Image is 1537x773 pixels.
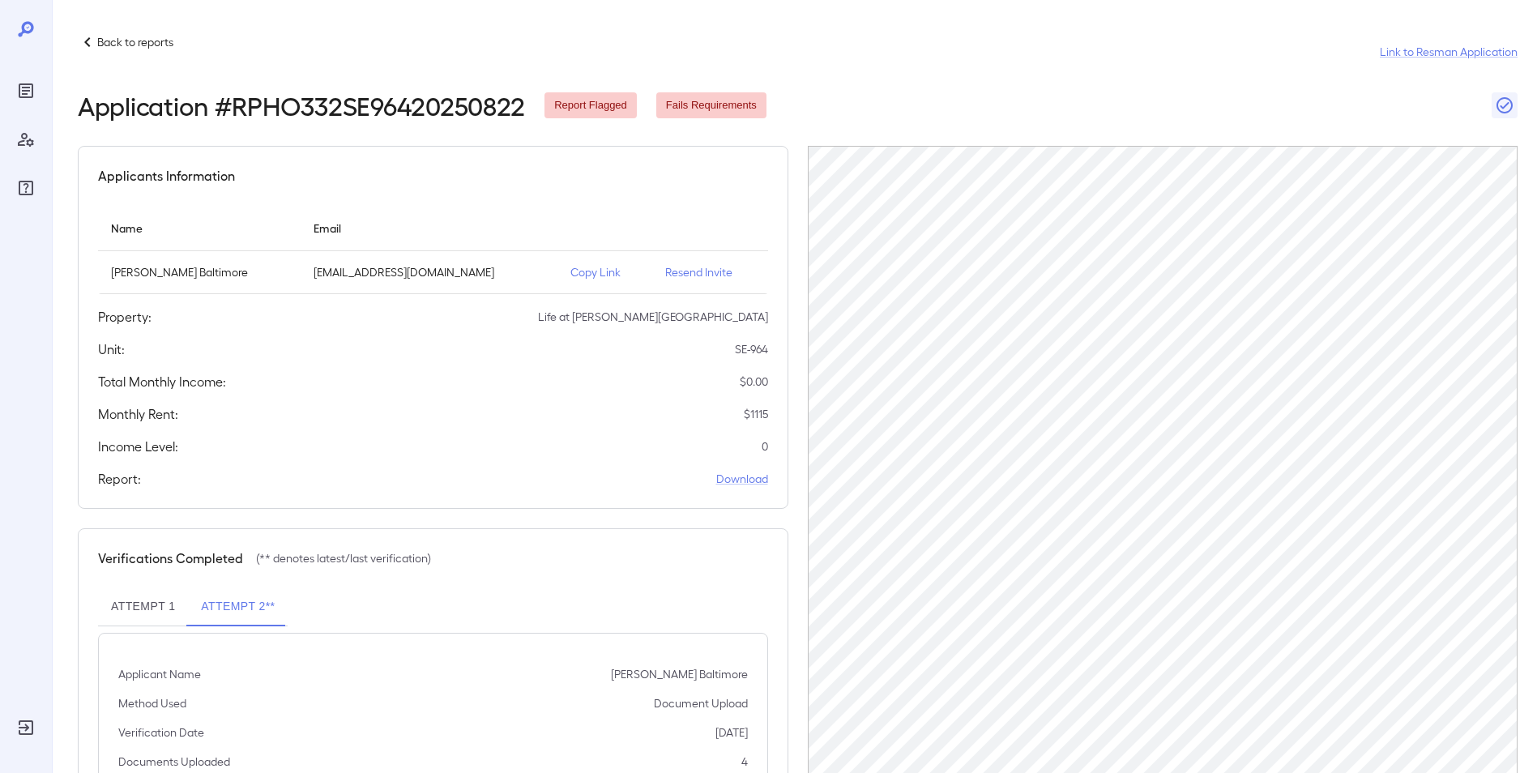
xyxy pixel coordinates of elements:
[78,91,525,120] h2: Application # RPHO332SE96420250822
[98,469,141,489] h5: Report:
[98,340,125,359] h5: Unit:
[118,666,201,682] p: Applicant Name
[98,437,178,456] h5: Income Level:
[744,406,768,422] p: $ 1115
[188,587,288,626] button: Attempt 2**
[715,724,748,741] p: [DATE]
[256,550,431,566] p: (** denotes latest/last verification)
[13,715,39,741] div: Log Out
[538,309,768,325] p: Life at [PERSON_NAME][GEOGRAPHIC_DATA]
[111,264,288,280] p: [PERSON_NAME] Baltimore
[13,78,39,104] div: Reports
[118,754,230,770] p: Documents Uploaded
[740,374,768,390] p: $ 0.00
[98,372,226,391] h5: Total Monthly Income:
[13,126,39,152] div: Manage Users
[97,34,173,50] p: Back to reports
[570,264,639,280] p: Copy Link
[13,175,39,201] div: FAQ
[762,438,768,455] p: 0
[98,404,178,424] h5: Monthly Rent:
[98,205,301,251] th: Name
[314,264,544,280] p: [EMAIL_ADDRESS][DOMAIN_NAME]
[98,307,152,327] h5: Property:
[98,166,235,186] h5: Applicants Information
[656,98,766,113] span: Fails Requirements
[98,549,243,568] h5: Verifications Completed
[735,341,768,357] p: SE-964
[98,205,768,294] table: simple table
[118,695,186,711] p: Method Used
[1380,44,1518,60] a: Link to Resman Application
[544,98,637,113] span: Report Flagged
[654,695,748,711] p: Document Upload
[665,264,755,280] p: Resend Invite
[98,587,188,626] button: Attempt 1
[611,666,748,682] p: [PERSON_NAME] Baltimore
[741,754,748,770] p: 4
[1492,92,1518,118] button: Close Report
[301,205,557,251] th: Email
[716,471,768,487] a: Download
[118,724,204,741] p: Verification Date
